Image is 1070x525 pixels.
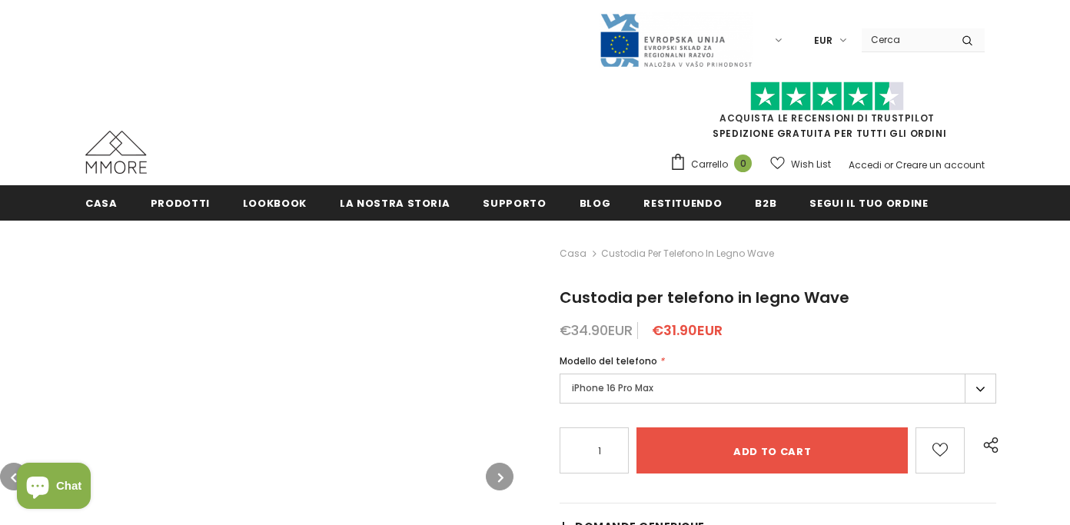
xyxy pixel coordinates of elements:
[849,158,882,171] a: Accedi
[755,196,776,211] span: B2B
[85,131,147,174] img: Casi MMORE
[814,33,832,48] span: EUR
[483,196,546,211] span: supporto
[599,33,753,46] a: Javni Razpis
[643,185,722,220] a: Restituendo
[755,185,776,220] a: B2B
[560,244,587,263] a: Casa
[85,185,118,220] a: Casa
[340,185,450,220] a: La nostra storia
[601,244,774,263] span: Custodia per telefono in legno Wave
[750,81,904,111] img: Fidati di Pilot Stars
[12,463,95,513] inbox-online-store-chat: Shopify online store chat
[862,28,950,51] input: Search Site
[151,196,210,211] span: Prodotti
[243,185,307,220] a: Lookbook
[652,321,723,340] span: €31.90EUR
[643,196,722,211] span: Restituendo
[670,153,759,176] a: Carrello 0
[670,88,985,140] span: SPEDIZIONE GRATUITA PER TUTTI GLI ORDINI
[85,196,118,211] span: Casa
[884,158,893,171] span: or
[809,185,928,220] a: Segui il tuo ordine
[560,321,633,340] span: €34.90EUR
[599,12,753,68] img: Javni Razpis
[340,196,450,211] span: La nostra storia
[691,157,728,172] span: Carrello
[809,196,928,211] span: Segui il tuo ordine
[791,157,831,172] span: Wish List
[636,427,908,473] input: Add to cart
[243,196,307,211] span: Lookbook
[560,354,657,367] span: Modello del telefono
[580,185,611,220] a: Blog
[560,287,849,308] span: Custodia per telefono in legno Wave
[580,196,611,211] span: Blog
[483,185,546,220] a: supporto
[896,158,985,171] a: Creare un account
[734,155,752,172] span: 0
[719,111,935,125] a: Acquista le recensioni di TrustPilot
[560,374,996,404] label: iPhone 16 Pro Max
[151,185,210,220] a: Prodotti
[770,151,831,178] a: Wish List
